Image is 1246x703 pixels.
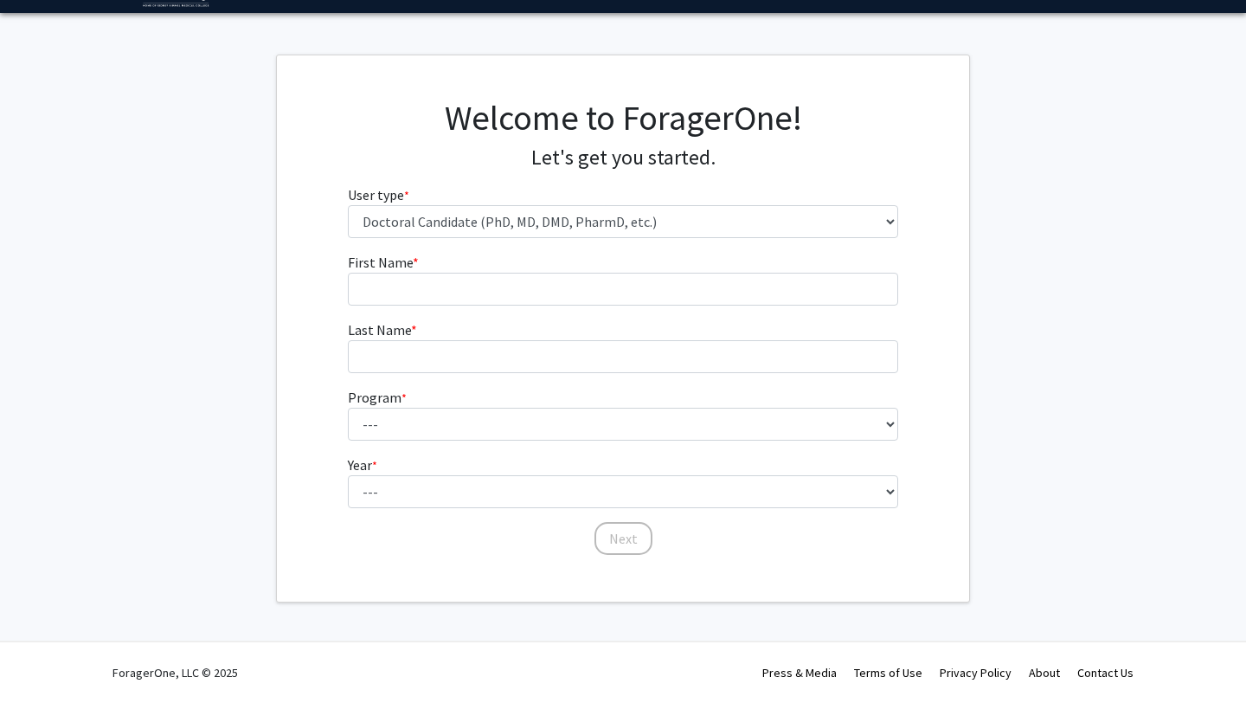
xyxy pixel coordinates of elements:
[762,665,837,680] a: Press & Media
[854,665,922,680] a: Terms of Use
[348,321,411,339] span: Last Name
[940,665,1012,680] a: Privacy Policy
[1029,665,1060,680] a: About
[348,387,407,408] label: Program
[348,254,413,271] span: First Name
[112,642,238,703] div: ForagerOne, LLC © 2025
[348,145,899,171] h4: Let's get you started.
[13,625,74,690] iframe: Chat
[348,97,899,139] h1: Welcome to ForagerOne!
[1077,665,1134,680] a: Contact Us
[348,455,377,475] label: Year
[594,522,652,555] button: Next
[348,184,409,205] label: User type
